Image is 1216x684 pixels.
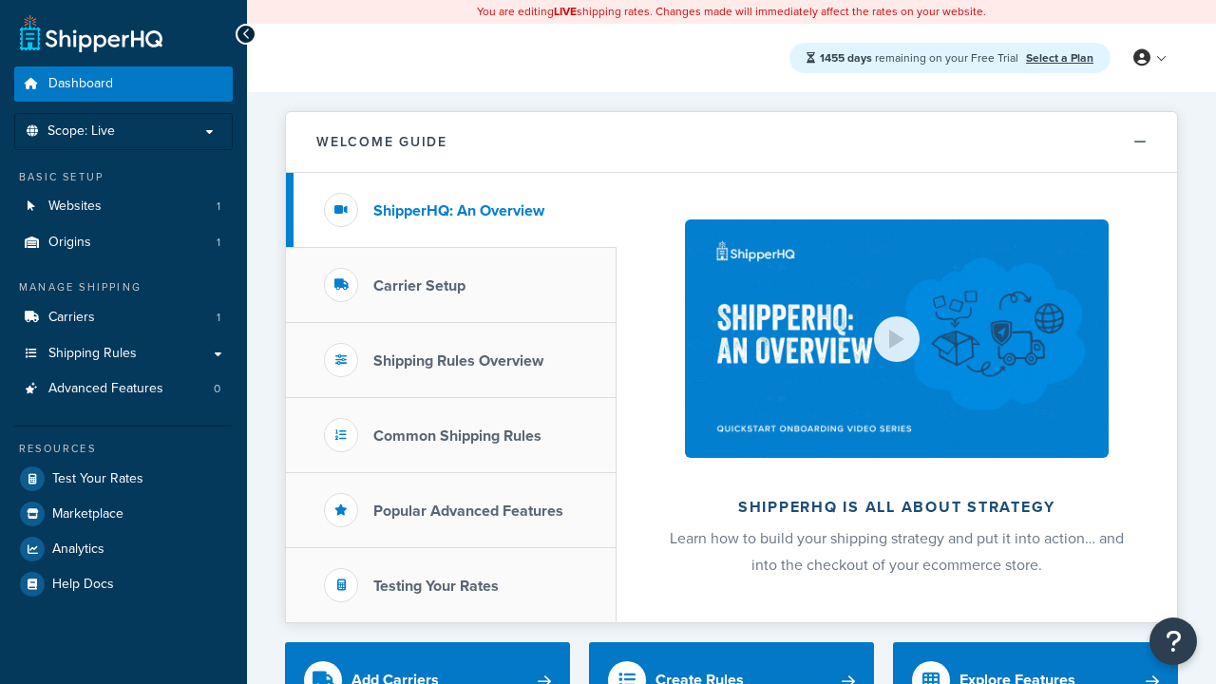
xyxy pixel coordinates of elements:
[14,371,233,407] a: Advanced Features0
[14,66,233,102] a: Dashboard
[316,135,447,149] h2: Welcome Guide
[685,219,1109,458] img: ShipperHQ is all about strategy
[217,310,220,326] span: 1
[48,381,163,397] span: Advanced Features
[373,352,543,370] h3: Shipping Rules Overview
[48,235,91,251] span: Origins
[373,427,541,445] h3: Common Shipping Rules
[373,202,544,219] h3: ShipperHQ: An Overview
[52,577,114,593] span: Help Docs
[14,462,233,496] a: Test Your Rates
[373,277,465,294] h3: Carrier Setup
[1026,49,1093,66] a: Select a Plan
[217,199,220,215] span: 1
[14,189,233,224] a: Websites1
[14,441,233,457] div: Resources
[52,506,123,522] span: Marketplace
[48,76,113,92] span: Dashboard
[14,189,233,224] li: Websites
[14,225,233,260] a: Origins1
[14,497,233,531] a: Marketplace
[14,279,233,295] div: Manage Shipping
[48,199,102,215] span: Websites
[48,346,137,362] span: Shipping Rules
[52,541,104,558] span: Analytics
[14,532,233,566] a: Analytics
[14,300,233,335] a: Carriers1
[14,336,233,371] a: Shipping Rules
[670,527,1124,576] span: Learn how to build your shipping strategy and put it into action… and into the checkout of your e...
[554,3,577,20] b: LIVE
[47,123,115,140] span: Scope: Live
[14,567,233,601] a: Help Docs
[14,225,233,260] li: Origins
[48,310,95,326] span: Carriers
[667,499,1127,516] h2: ShipperHQ is all about strategy
[373,578,499,595] h3: Testing Your Rates
[14,169,233,185] div: Basic Setup
[286,112,1177,173] button: Welcome Guide
[820,49,1021,66] span: remaining on your Free Trial
[217,235,220,251] span: 1
[1149,617,1197,665] button: Open Resource Center
[14,371,233,407] li: Advanced Features
[14,300,233,335] li: Carriers
[214,381,220,397] span: 0
[52,471,143,487] span: Test Your Rates
[820,49,872,66] strong: 1455 days
[373,503,563,520] h3: Popular Advanced Features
